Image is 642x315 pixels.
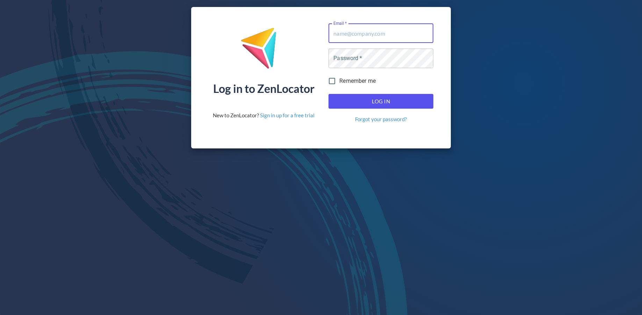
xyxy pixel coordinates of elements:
[213,112,315,119] div: New to ZenLocator?
[213,83,315,94] div: Log in to ZenLocator
[260,112,315,118] a: Sign in up for a free trial
[329,94,433,109] button: Log In
[240,27,287,74] img: ZenLocator
[329,23,433,43] input: name@company.com
[339,77,376,85] span: Remember me
[355,116,407,123] a: Forgot your password?
[336,97,426,106] span: Log In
